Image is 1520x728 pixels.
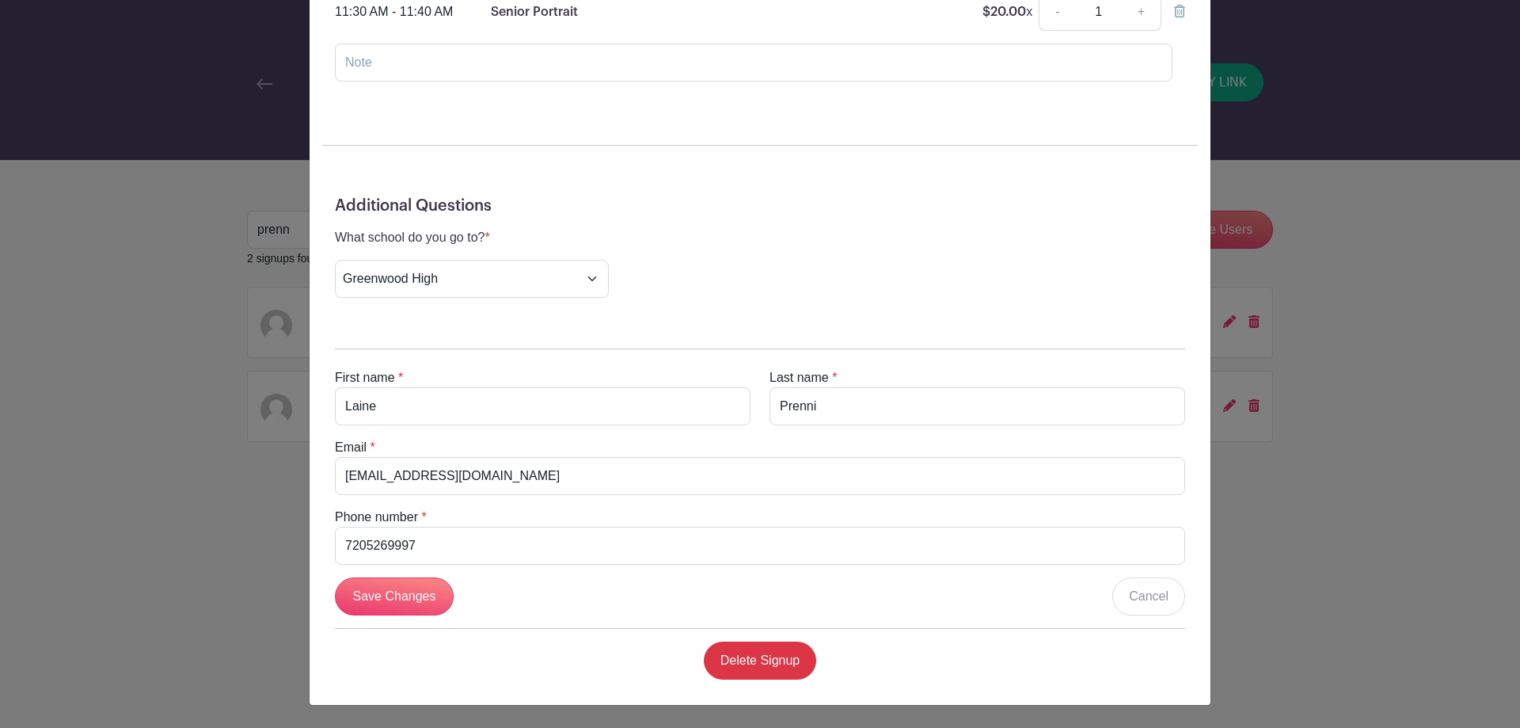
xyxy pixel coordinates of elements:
[335,228,609,247] p: What school do you go to?
[1026,5,1032,18] span: x
[704,642,817,680] a: Delete Signup
[335,577,454,616] input: Save Changes
[769,368,829,387] label: Last name
[335,44,1172,82] input: Note
[1112,577,1185,616] a: Cancel
[335,508,418,527] label: Phone number
[335,368,395,387] label: First name
[982,2,1032,21] p: $20.00
[335,2,453,21] div: 11:30 AM - 11:40 AM
[491,2,578,21] p: Senior Portrait
[335,196,1185,215] h5: Additional Questions
[335,438,367,457] label: Email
